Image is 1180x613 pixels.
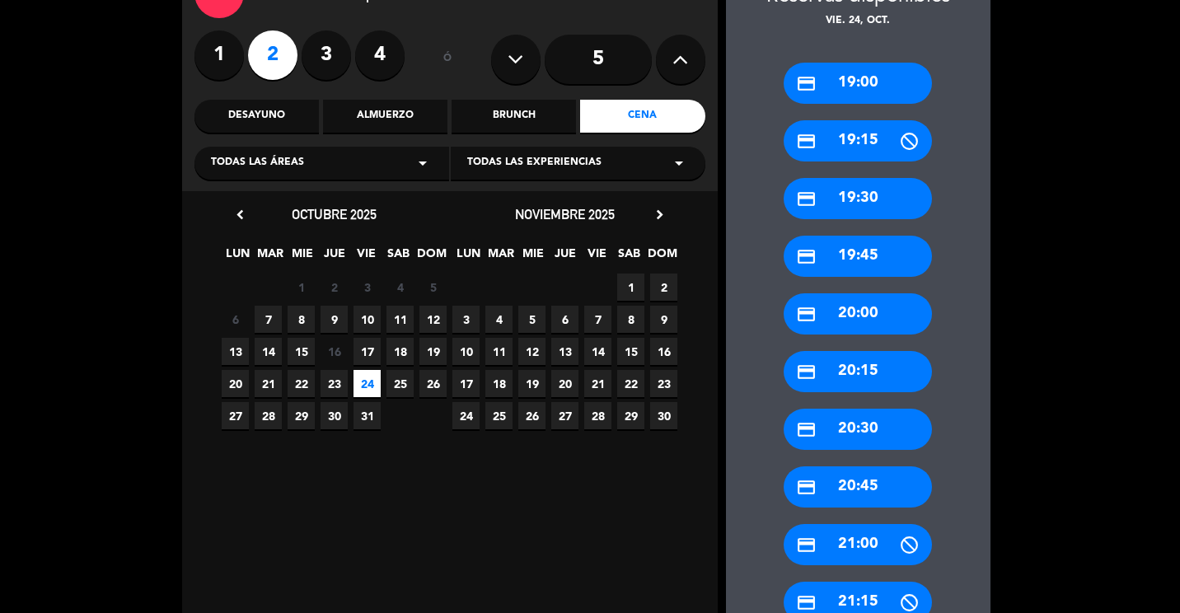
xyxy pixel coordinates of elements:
span: SAB [385,244,412,271]
span: 13 [222,338,249,365]
div: 19:00 [784,63,932,104]
span: 4 [485,306,513,333]
span: LUN [224,244,251,271]
div: 20:30 [784,409,932,450]
span: 20 [551,370,578,397]
span: 4 [386,274,414,301]
span: 29 [288,402,315,429]
span: 9 [321,306,348,333]
span: noviembre 2025 [515,206,615,222]
span: 5 [419,274,447,301]
div: 20:45 [784,466,932,508]
span: MIE [288,244,316,271]
span: 14 [584,338,611,365]
span: 3 [354,274,381,301]
span: 1 [617,274,644,301]
span: 21 [255,370,282,397]
span: 28 [584,402,611,429]
span: VIE [353,244,380,271]
span: 28 [255,402,282,429]
span: 9 [650,306,677,333]
span: JUE [551,244,578,271]
span: MAR [256,244,283,271]
span: 20 [222,370,249,397]
label: 2 [248,30,297,80]
span: MAR [487,244,514,271]
i: credit_card [796,535,817,555]
span: 14 [255,338,282,365]
i: credit_card [796,73,817,94]
label: 3 [302,30,351,80]
span: 13 [551,338,578,365]
span: 26 [419,370,447,397]
span: 10 [452,338,480,365]
span: 10 [354,306,381,333]
span: 24 [452,402,480,429]
div: 21:00 [784,524,932,565]
i: credit_card [796,592,817,613]
div: Cena [580,100,705,133]
span: 8 [288,306,315,333]
span: 2 [650,274,677,301]
span: 18 [386,338,414,365]
i: arrow_drop_down [669,153,689,173]
span: DOM [648,244,675,271]
div: 20:15 [784,351,932,392]
span: 8 [617,306,644,333]
span: Todas las áreas [211,155,304,171]
i: credit_card [796,189,817,209]
span: 25 [386,370,414,397]
i: chevron_right [651,206,668,223]
span: 26 [518,402,546,429]
span: 17 [354,338,381,365]
i: credit_card [796,131,817,152]
span: 6 [222,306,249,333]
span: 2 [321,274,348,301]
i: chevron_left [232,206,249,223]
span: MIE [519,244,546,271]
span: 5 [518,306,546,333]
div: 19:45 [784,236,932,277]
div: 19:30 [784,178,932,219]
span: 15 [617,338,644,365]
span: 11 [386,306,414,333]
i: credit_card [796,362,817,382]
span: 12 [419,306,447,333]
span: LUN [455,244,482,271]
div: Desayuno [194,100,319,133]
span: 15 [288,338,315,365]
div: vie. 24, oct. [726,13,990,30]
span: 22 [288,370,315,397]
span: 18 [485,370,513,397]
span: 19 [419,338,447,365]
span: SAB [616,244,643,271]
span: 1 [288,274,315,301]
span: 25 [485,402,513,429]
div: Almuerzo [323,100,447,133]
i: arrow_drop_down [413,153,433,173]
i: credit_card [796,304,817,325]
label: 4 [355,30,405,80]
div: 19:15 [784,120,932,161]
span: 7 [255,306,282,333]
i: credit_card [796,419,817,440]
span: 16 [321,338,348,365]
span: 19 [518,370,546,397]
div: Brunch [452,100,576,133]
span: 30 [650,402,677,429]
span: 30 [321,402,348,429]
span: 22 [617,370,644,397]
span: 23 [650,370,677,397]
span: octubre 2025 [292,206,377,222]
div: ó [421,30,475,88]
span: 7 [584,306,611,333]
span: VIE [583,244,611,271]
span: 31 [354,402,381,429]
span: 21 [584,370,611,397]
span: 24 [354,370,381,397]
span: 12 [518,338,546,365]
span: 16 [650,338,677,365]
span: 3 [452,306,480,333]
span: 27 [551,402,578,429]
span: Todas las experiencias [467,155,602,171]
